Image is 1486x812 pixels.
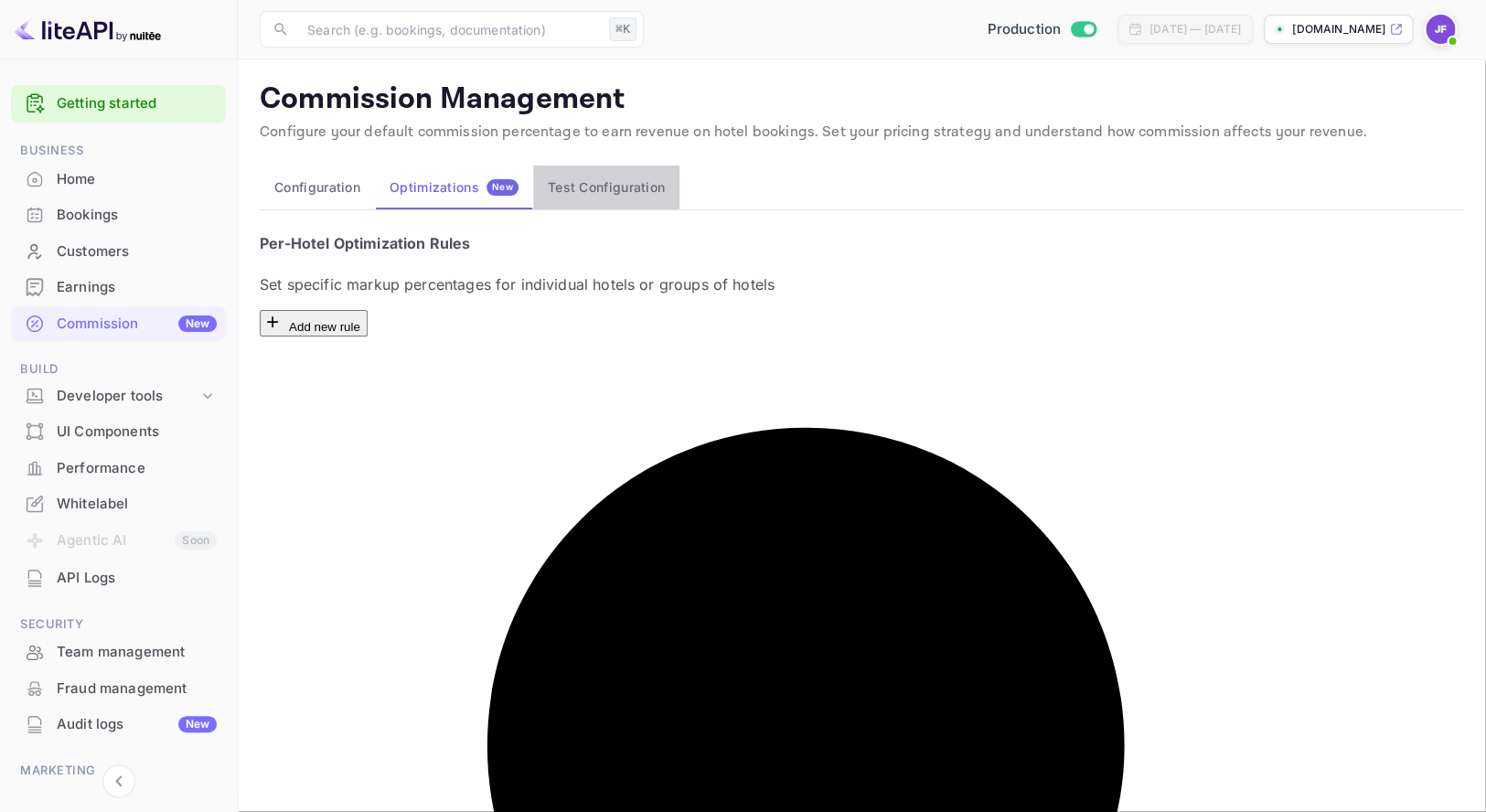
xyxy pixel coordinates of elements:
div: Bookings [57,205,217,226]
span: Marketing [11,761,226,781]
div: Bookings [11,198,226,233]
p: Set specific markup percentages for individual hotels or groups of hotels [260,273,1464,295]
a: Bookings [11,198,226,231]
div: Getting started [11,85,226,123]
a: CommissionNew [11,306,226,340]
div: Developer tools [11,380,226,412]
a: Team management [11,635,226,668]
div: Audit logsNew [11,707,226,743]
div: Customers [57,241,217,262]
div: Customers [11,234,226,270]
div: Promo codes [57,788,217,809]
button: Test Configuration [533,166,679,209]
div: UI Components [11,414,226,450]
div: Performance [57,458,217,479]
div: ⌘K [609,17,636,41]
div: API Logs [11,561,226,596]
div: [DATE] — [DATE] [1149,21,1241,37]
div: API Logs [57,568,217,589]
span: Business [11,141,226,161]
h4: Per-Hotel Optimization Rules [260,232,1464,254]
a: Getting started [57,93,217,114]
div: Developer tools [57,386,198,407]
button: Configuration [260,166,375,209]
div: Switch to Sandbox mode [979,19,1103,40]
div: Team management [57,642,217,663]
div: New [178,315,217,332]
div: Optimizations [390,179,518,196]
a: Whitelabel [11,486,226,520]
span: Build [11,359,226,379]
div: Earnings [57,277,217,298]
div: Whitelabel [11,486,226,522]
span: Security [11,614,226,635]
div: Team management [11,635,226,670]
div: Performance [11,451,226,486]
span: Production [987,19,1061,40]
button: Collapse navigation [102,764,135,797]
img: LiteAPI logo [15,15,161,44]
a: Home [11,162,226,196]
div: CommissionNew [11,306,226,342]
a: Performance [11,451,226,485]
a: Earnings [11,270,226,304]
div: Earnings [11,270,226,305]
img: Jenny Frimer [1426,15,1455,44]
button: Add new rule [260,310,368,337]
div: Home [11,162,226,198]
a: API Logs [11,561,226,594]
div: New [178,716,217,732]
div: Home [57,169,217,190]
a: Fraud management [11,671,226,705]
div: UI Components [57,422,217,443]
div: Audit logs [57,714,217,735]
a: Customers [11,234,226,268]
div: Fraud management [57,678,217,700]
input: Search (e.g. bookings, documentation) [296,11,602,48]
a: UI Components [11,414,226,448]
span: New [486,181,518,193]
p: [DOMAIN_NAME] [1292,21,1385,37]
a: Audit logsNew [11,707,226,741]
p: Configure your default commission percentage to earn revenue on hotel bookings. Set your pricing ... [260,122,1464,144]
div: Fraud management [11,671,226,707]
div: Whitelabel [57,494,217,515]
div: Commission [57,314,217,335]
p: Commission Management [260,81,1464,118]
